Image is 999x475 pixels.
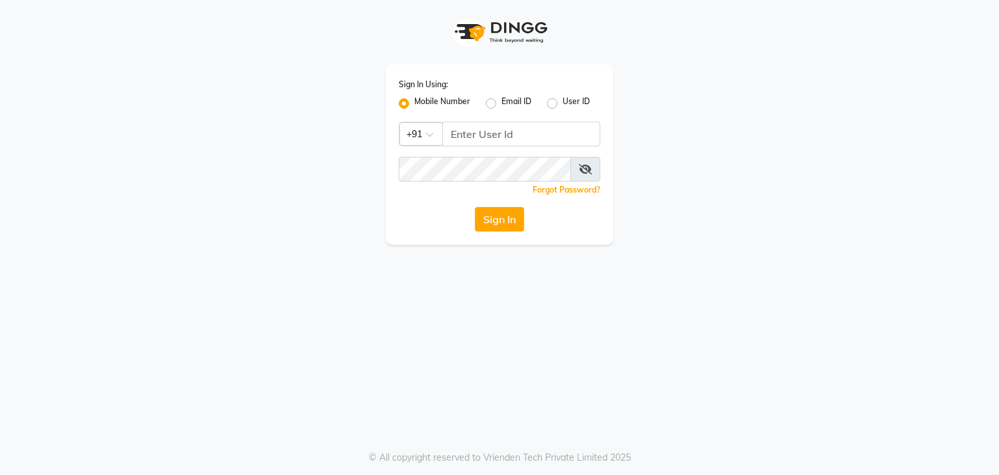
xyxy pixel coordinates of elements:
[501,96,531,111] label: Email ID
[533,185,600,195] a: Forgot Password?
[414,96,470,111] label: Mobile Number
[447,13,552,51] img: logo1.svg
[563,96,590,111] label: User ID
[399,79,448,90] label: Sign In Using:
[399,157,571,182] input: Username
[475,207,524,232] button: Sign In
[442,122,600,146] input: Username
